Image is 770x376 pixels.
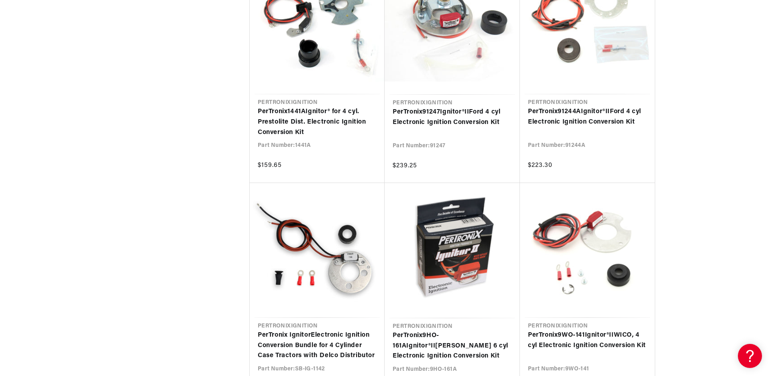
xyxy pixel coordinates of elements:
[258,330,377,361] a: PerTronix IgnitorElectronic Ignition Conversion Bundle for 4 Cylinder Case Tractors with Delco Di...
[528,107,647,127] a: PerTronix91244AIgnitor®IIFord 4 cyl Electronic Ignition Conversion Kit
[258,107,377,138] a: PerTronix1441AIgnitor® for 4 cyl. Prestolite Dist. Electronic Ignition Conversion Kit
[393,331,512,362] a: PerTronix9HO-161AIgnitor®II[PERSON_NAME] 6 cyl Electronic Ignition Conversion Kit
[393,107,512,128] a: PerTronix91247Ignitor®IIFord 4 cyl Electronic Ignition Conversion Kit
[528,330,647,351] a: PerTronix9WO-141Ignitor®IIWICO, 4 cyl Electronic Ignition Conversion Kit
